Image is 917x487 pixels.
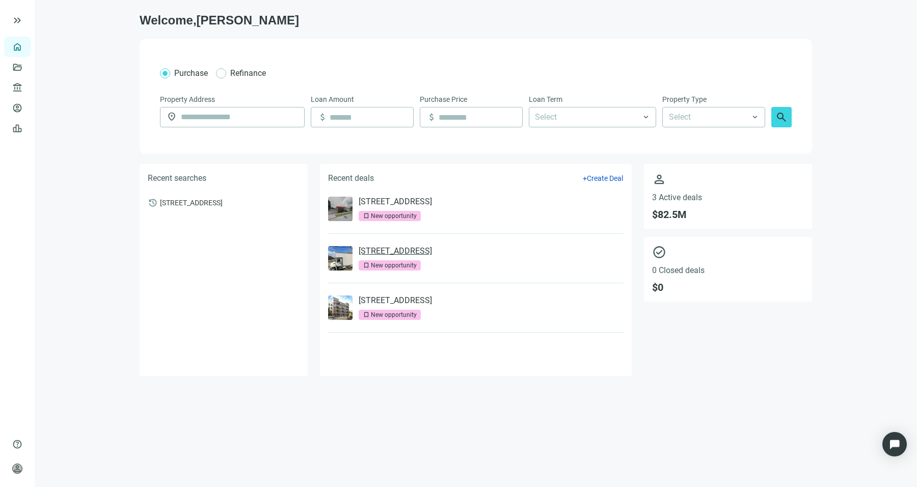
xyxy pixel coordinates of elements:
div: New opportunity [371,211,417,221]
div: New opportunity [371,310,417,320]
span: Refinance [230,68,266,78]
button: search [771,107,792,127]
a: [STREET_ADDRESS] [359,246,432,256]
span: bookmark [363,311,370,318]
img: deal-photo-1 [328,246,353,270]
span: help [12,439,22,449]
span: 3 Active deals [652,193,804,202]
h1: Welcome, [PERSON_NAME] [140,12,812,29]
span: search [775,111,788,123]
div: Open Intercom Messenger [882,432,907,456]
a: [STREET_ADDRESS] [359,197,432,207]
span: $ 82.5M [652,208,804,221]
span: Property Address [160,94,215,105]
span: bookmark [363,212,370,220]
span: Loan Term [529,94,562,105]
span: person [652,172,804,186]
span: history [148,198,158,208]
span: location_on [167,112,177,122]
span: person [12,464,22,474]
span: account_balance [12,83,19,93]
span: $ 0 [652,281,804,293]
span: bookmark [363,262,370,269]
span: 0 Closed deals [652,265,804,275]
span: Purchase [174,68,208,78]
span: check_circle [652,245,804,259]
button: keyboard_double_arrow_right [11,14,23,26]
span: Purchase Price [420,94,467,105]
img: deal-photo-0 [328,197,353,221]
span: Create Deal [587,174,623,182]
button: +Create Deal [582,174,624,183]
span: [STREET_ADDRESS] [160,198,223,207]
h5: Recent deals [328,172,374,184]
div: New opportunity [371,260,417,270]
img: deal-photo-2 [328,295,353,320]
h5: Recent searches [148,172,206,184]
span: attach_money [426,112,437,122]
span: attach_money [317,112,328,122]
a: [STREET_ADDRESS] [359,295,432,306]
span: Property Type [662,94,707,105]
span: Loan Amount [311,94,354,105]
span: + [583,174,587,182]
